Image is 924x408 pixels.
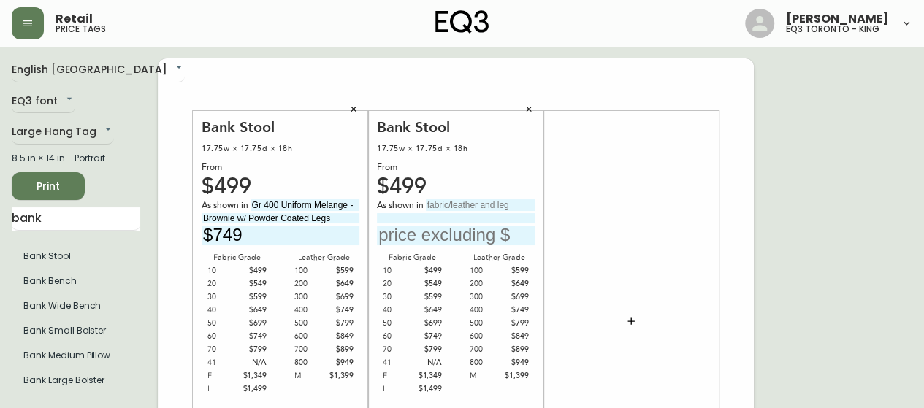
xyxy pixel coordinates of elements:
div: 20 [383,277,413,290]
div: 30 [383,290,413,304]
div: 50 [207,317,237,330]
div: $549 [413,277,443,290]
div: 17.75w × 17.75d × 18h [202,142,359,155]
div: 700 [470,343,500,356]
div: 800 [294,356,324,369]
div: $799 [324,317,354,330]
span: As shown in [377,199,426,212]
div: 30 [207,290,237,304]
li: Large Hang Tag [12,343,140,368]
div: EQ3 font [12,90,75,114]
div: $599 [324,264,354,277]
li: Large Hang Tag [12,269,140,293]
input: price excluding $ [377,226,535,245]
div: $799 [499,317,529,330]
div: $649 [237,304,267,317]
input: fabric/leather and leg [251,199,359,211]
div: $699 [324,290,354,304]
li: Large Hang Tag [12,318,140,343]
div: $499 [377,180,535,193]
div: $1,349 [413,369,443,382]
div: $799 [237,343,267,356]
li: Large Hang Tag [12,244,140,269]
img: logo [435,10,489,34]
div: Fabric Grade [202,251,272,264]
div: 200 [470,277,500,290]
input: Search [12,207,140,231]
div: F [383,369,413,382]
div: 20 [207,277,237,290]
div: 600 [470,330,500,343]
div: $699 [413,317,443,330]
div: $749 [499,304,529,317]
div: 10 [207,264,237,277]
div: $949 [499,356,529,369]
div: N/A [413,356,443,369]
div: 500 [294,317,324,330]
li: Large Hang Tag [12,368,140,393]
div: 100 [470,264,500,277]
span: Retail [56,13,93,25]
div: 70 [383,343,413,356]
div: 300 [294,290,324,304]
div: From [202,161,359,174]
div: 70 [207,343,237,356]
div: $499 [413,264,443,277]
div: 400 [294,304,324,317]
input: fabric/leather and leg [426,199,535,211]
span: As shown in [202,199,251,212]
h5: eq3 toronto - king [786,25,879,34]
div: 8.5 in × 14 in – Portrait [12,152,140,165]
div: $749 [237,330,267,343]
div: $1,399 [499,369,529,382]
div: $899 [324,343,354,356]
div: $849 [324,330,354,343]
div: 40 [207,304,237,317]
span: [PERSON_NAME] [786,13,889,25]
div: 700 [294,343,324,356]
div: $599 [499,264,529,277]
li: Large Hang Tag [12,293,140,318]
h5: price tags [56,25,106,34]
div: F [207,369,237,382]
div: 800 [470,356,500,369]
div: $1,399 [324,369,354,382]
div: Leather Grade [289,251,359,264]
div: English [GEOGRAPHIC_DATA] [12,58,185,82]
div: 300 [470,290,500,304]
div: M [294,369,324,382]
div: 41 [383,356,413,369]
div: $1,499 [413,382,443,396]
div: Large Hang Tag [12,120,114,145]
div: $849 [499,330,529,343]
div: $899 [499,343,529,356]
div: N/A [237,356,267,369]
div: $699 [237,317,267,330]
div: $949 [324,356,354,369]
div: 50 [383,317,413,330]
div: Leather Grade [464,251,535,264]
div: $549 [237,277,267,290]
div: Bank Stool [377,118,535,136]
div: Bank Stool [202,118,359,136]
span: Print [23,177,73,196]
div: 60 [207,330,237,343]
div: $499 [202,180,359,193]
input: price excluding $ [202,226,359,245]
div: 10 [383,264,413,277]
div: 200 [294,277,324,290]
div: $649 [413,304,443,317]
div: 400 [470,304,500,317]
div: $1,499 [237,382,267,396]
div: M [470,369,500,382]
button: Print [12,172,85,200]
div: 17.75w × 17.75d × 18h [377,142,535,155]
div: I [383,382,413,396]
div: $749 [324,304,354,317]
div: $649 [499,277,529,290]
div: 40 [383,304,413,317]
div: $749 [413,330,443,343]
div: From [377,161,535,174]
div: $499 [237,264,267,277]
div: $1,349 [237,369,267,382]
